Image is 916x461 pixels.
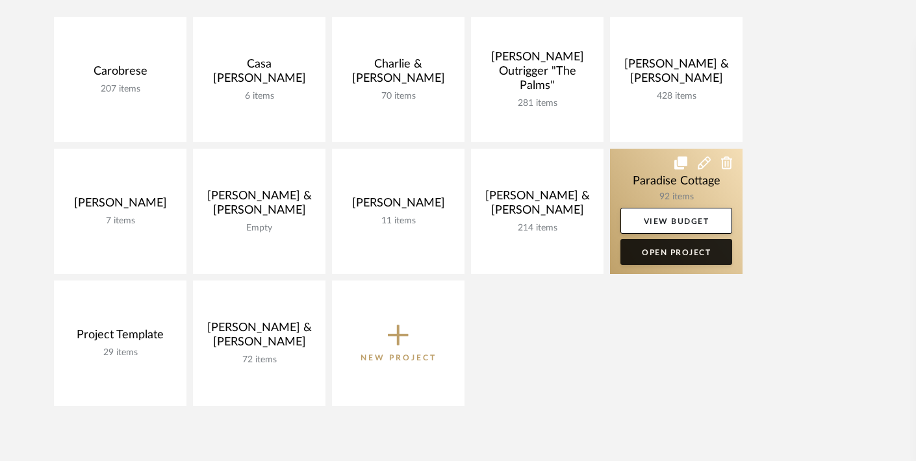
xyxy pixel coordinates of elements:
[361,351,437,364] p: New Project
[342,196,454,216] div: [PERSON_NAME]
[64,64,176,84] div: Carobrese
[620,239,732,265] a: Open Project
[203,91,315,102] div: 6 items
[64,328,176,347] div: Project Template
[64,84,176,95] div: 207 items
[342,91,454,102] div: 70 items
[203,355,315,366] div: 72 items
[64,196,176,216] div: [PERSON_NAME]
[620,91,732,102] div: 428 items
[203,189,315,223] div: [PERSON_NAME] & [PERSON_NAME]
[203,57,315,91] div: Casa [PERSON_NAME]
[481,98,593,109] div: 281 items
[203,321,315,355] div: [PERSON_NAME] & [PERSON_NAME]
[342,57,454,91] div: Charlie & [PERSON_NAME]
[620,208,732,234] a: View Budget
[203,223,315,234] div: Empty
[620,57,732,91] div: [PERSON_NAME] & [PERSON_NAME]
[64,347,176,358] div: 29 items
[481,223,593,234] div: 214 items
[481,189,593,223] div: [PERSON_NAME] & [PERSON_NAME]
[342,216,454,227] div: 11 items
[64,216,176,227] div: 7 items
[332,280,464,406] button: New Project
[481,50,593,98] div: [PERSON_NAME] Outrigger "The Palms"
